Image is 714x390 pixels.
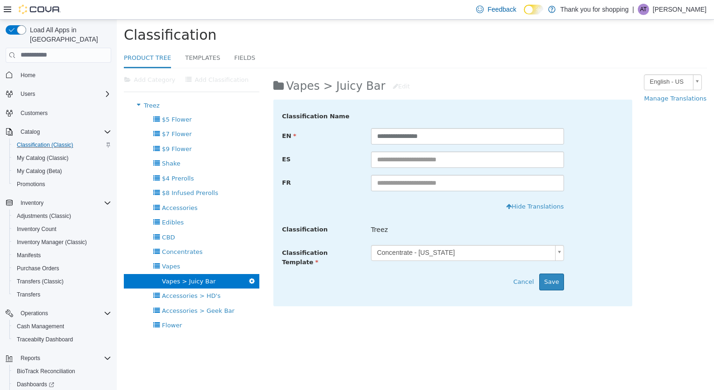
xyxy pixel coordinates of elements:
span: Reports [17,353,111,364]
a: Manage Translations [527,71,590,87]
a: Transfers [13,289,44,300]
button: Adjustments (Classic) [9,209,115,223]
span: Concentrate - [US_STATE] [255,226,435,241]
span: Operations [21,310,48,317]
button: My Catalog (Beta) [9,165,115,178]
p: [PERSON_NAME] [653,4,707,15]
span: Inventory Count [13,224,111,235]
span: ES [165,136,174,143]
a: English - US [527,55,585,71]
div: Alfred Torres [638,4,649,15]
span: My Catalog (Beta) [13,166,111,177]
button: Reports [17,353,44,364]
button: Catalog [17,126,43,137]
span: Adjustments (Classic) [17,212,71,220]
span: $9 Flower [45,126,75,133]
button: Users [2,87,115,101]
span: Dashboards [17,381,54,388]
span: Inventory [21,199,43,207]
span: Inventory Manager (Classic) [13,237,111,248]
a: Manifests [13,250,44,261]
p: Thank you for shopping [560,4,628,15]
span: Vapes [45,243,64,250]
button: Classification (Classic) [9,138,115,152]
a: Promotions [13,179,49,190]
span: AT [640,4,647,15]
a: My Catalog (Classic) [13,152,72,164]
span: My Catalog (Classic) [17,154,69,162]
img: Cova [19,5,61,14]
button: Manifests [9,249,115,262]
button: Add Category [7,52,64,69]
button: Operations [17,308,52,319]
span: BioTrack Reconciliation [13,366,111,377]
button: Add Classification [64,52,137,69]
button: Purchase Orders [9,262,115,275]
span: Accessories > Geek Bar [45,288,118,295]
span: My Catalog (Beta) [17,167,62,175]
span: CBD [45,214,58,221]
p: | [632,4,634,15]
a: Templates [68,29,103,49]
span: Customers [17,107,111,119]
span: Promotions [13,179,111,190]
button: Catalog [2,125,115,138]
button: Traceabilty Dashboard [9,333,115,346]
span: Accessories [45,185,81,192]
span: $5 Flower [45,96,75,103]
span: My Catalog (Classic) [13,152,111,164]
span: $7 Flower [45,111,75,118]
span: Treez [254,205,271,215]
span: Inventory [17,197,111,209]
button: Transfers (Classic) [9,275,115,288]
a: Cash Management [13,321,68,332]
input: Dark Mode [524,5,543,14]
button: Inventory Count [9,223,115,236]
span: Operations [17,308,111,319]
span: Traceabilty Dashboard [17,336,73,343]
span: Cash Management [17,323,64,330]
span: Manifests [13,250,111,261]
button: Promotions [9,178,115,191]
span: Vapes > Juicy Bar [170,60,269,73]
a: Customers [17,108,51,119]
span: Flower [45,302,65,309]
span: Concentrates [45,229,86,236]
a: Traceabilty Dashboard [13,334,77,345]
span: Transfers (Classic) [13,276,111,287]
span: Edibles [45,199,67,206]
span: Treez [27,82,43,89]
button: Edit [276,58,298,75]
span: Transfers [17,291,40,298]
a: Home [17,70,39,81]
button: BioTrack Reconciliation [9,365,115,378]
a: Concentrate - [US_STATE] [254,225,448,241]
button: My Catalog (Classic) [9,152,115,165]
span: Inventory Manager (Classic) [17,238,87,246]
a: Dashboards [13,379,58,390]
span: Traceabilty Dashboard [13,334,111,345]
span: EN [165,113,179,120]
a: My Catalog (Beta) [13,166,66,177]
span: Manifests [17,252,41,259]
span: Vapes > Juicy Bar [45,258,99,265]
span: Users [17,88,111,100]
span: Purchase Orders [13,263,111,274]
span: Cash Management [13,321,111,332]
button: Home [2,68,115,82]
span: Inventory Count [17,225,57,233]
button: Operations [2,307,115,320]
span: Classification [7,7,100,23]
button: Save [422,254,448,271]
span: Adjustments (Classic) [13,210,111,222]
span: Reports [21,354,40,362]
button: Inventory [2,196,115,209]
span: Classification (Classic) [17,141,73,149]
a: Inventory Count [13,224,60,235]
span: Catalog [17,126,111,137]
a: Product Tree [7,29,54,49]
a: Transfers (Classic) [13,276,67,287]
button: Customers [2,106,115,120]
span: Home [21,72,36,79]
span: English - US [528,55,572,70]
